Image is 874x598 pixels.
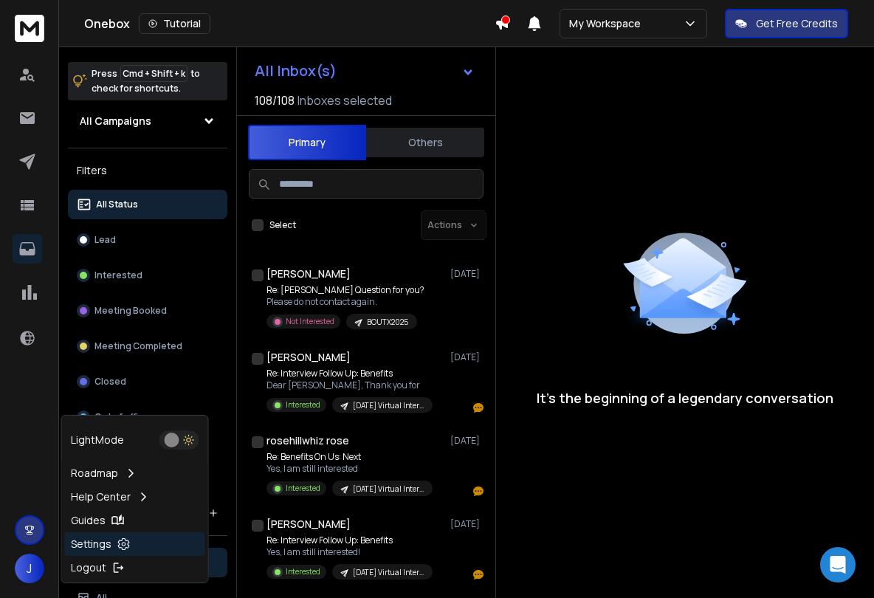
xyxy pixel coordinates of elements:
h3: Inboxes selected [297,92,392,109]
span: Cmd + Shift + k [120,65,187,82]
p: All Status [96,199,138,210]
a: Roadmap [65,461,205,485]
p: Guides [71,513,106,528]
h1: [PERSON_NAME] [266,350,351,365]
p: [DATE] [450,435,484,447]
p: Yes, I am still interested [266,463,433,475]
button: Out of office [68,402,227,432]
h1: All Inbox(s) [255,63,337,78]
p: Re: Benefits On Us: Next [266,451,433,463]
button: J [15,554,44,583]
label: Select [269,219,296,231]
div: Open Intercom Messenger [820,547,856,582]
span: 108 / 108 [255,92,295,109]
p: [DATE] [450,351,484,363]
p: Not Interested [286,316,334,327]
p: Interested [286,566,320,577]
button: Lead [68,225,227,255]
p: Yes, I am still interested! [266,546,433,558]
button: Closed [68,367,227,396]
p: Interested [94,269,142,281]
p: Meeting Booked [94,305,167,317]
p: Please do not contact again. [266,296,424,308]
p: Re: [PERSON_NAME] Question for you? [266,284,424,296]
button: Tutorial [139,13,210,34]
p: Interested [286,399,320,410]
p: Closed [94,376,126,388]
h1: All Campaigns [80,114,151,128]
div: Onebox [84,13,495,34]
p: Logout [71,560,106,575]
p: Press to check for shortcuts. [92,66,200,96]
p: It’s the beginning of a legendary conversation [537,388,833,408]
button: Interested [68,261,227,290]
button: Get Free Credits [725,9,848,38]
h1: rosehillwhiz rose [266,433,349,448]
p: Settings [71,537,111,551]
p: [DATE] [450,268,484,280]
p: [DATE] Virtual Interview Follow Up [353,567,424,578]
button: Meeting Booked [68,296,227,326]
p: BOUTX2025 [367,317,408,328]
p: Get Free Credits [756,16,838,31]
h1: [PERSON_NAME] [266,517,351,532]
button: All Inbox(s) [243,56,486,86]
p: Re: Interview Follow Up: Benefits [266,535,433,546]
p: Re: Interview Follow Up: Benefits [266,368,433,379]
p: Dear [PERSON_NAME], Thank you for [266,379,433,391]
p: [DATE] Virtual Interview Follow Up [353,484,424,495]
p: Meeting Completed [94,340,182,352]
button: Others [366,126,484,159]
p: [DATE] Virtual Interview Follow Up [353,400,424,411]
p: Out of office [94,411,149,423]
button: All Campaigns [68,106,227,136]
p: Lead [94,234,116,246]
h3: Filters [68,160,227,181]
button: Meeting Completed [68,331,227,361]
p: Help Center [71,489,131,504]
h1: [PERSON_NAME] [266,267,351,281]
p: Interested [286,483,320,494]
p: My Workspace [569,16,647,31]
button: All Status [68,190,227,219]
a: Guides [65,509,205,532]
a: Settings [65,532,205,556]
button: Primary [248,125,366,160]
p: [DATE] [450,518,484,530]
p: Roadmap [71,466,118,481]
a: Help Center [65,485,205,509]
p: Light Mode [71,433,124,447]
